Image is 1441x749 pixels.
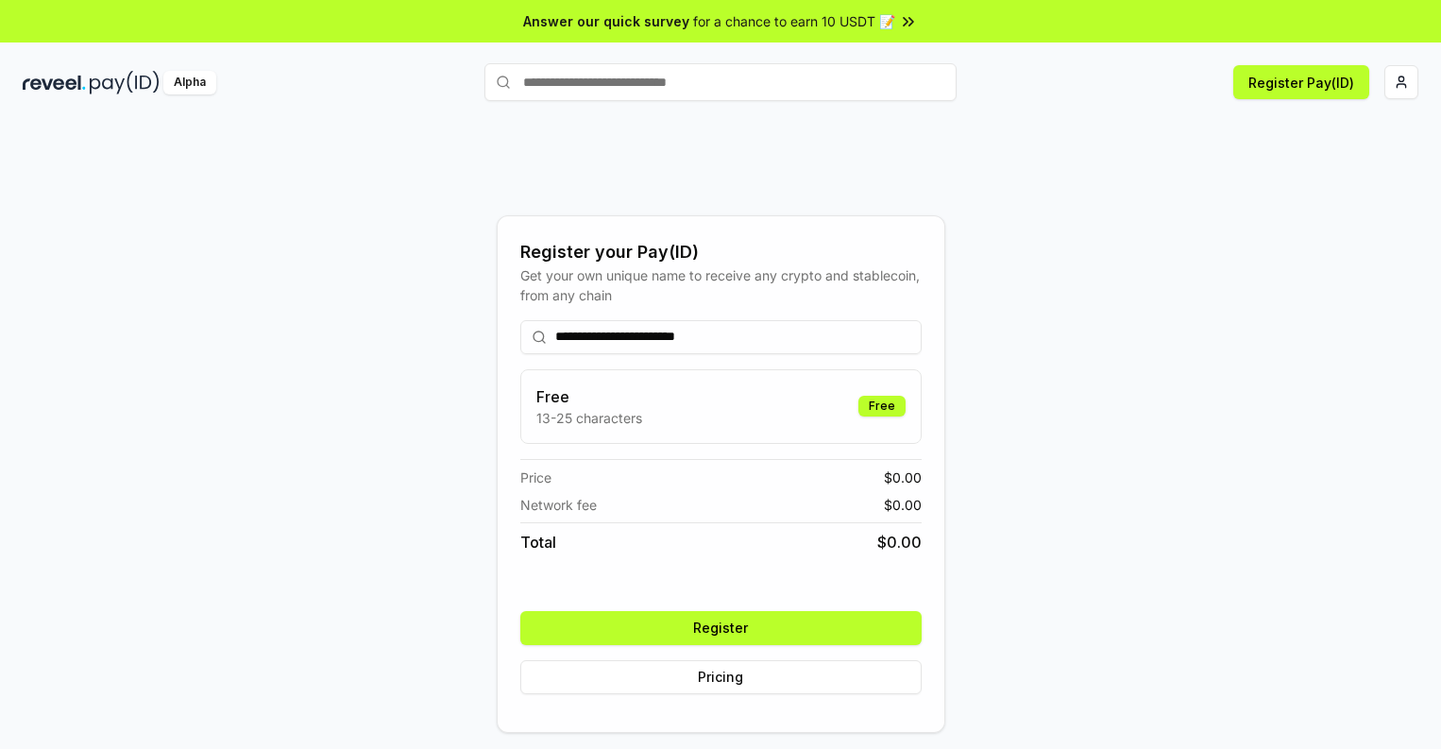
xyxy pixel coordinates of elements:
[536,408,642,428] p: 13-25 characters
[520,611,922,645] button: Register
[163,71,216,94] div: Alpha
[1233,65,1369,99] button: Register Pay(ID)
[858,396,906,417] div: Free
[884,495,922,515] span: $ 0.00
[520,468,551,487] span: Price
[877,531,922,553] span: $ 0.00
[523,11,689,31] span: Answer our quick survey
[520,495,597,515] span: Network fee
[520,531,556,553] span: Total
[693,11,895,31] span: for a chance to earn 10 USDT 📝
[536,385,642,408] h3: Free
[23,71,86,94] img: reveel_dark
[90,71,160,94] img: pay_id
[520,660,922,694] button: Pricing
[884,468,922,487] span: $ 0.00
[520,239,922,265] div: Register your Pay(ID)
[520,265,922,305] div: Get your own unique name to receive any crypto and stablecoin, from any chain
